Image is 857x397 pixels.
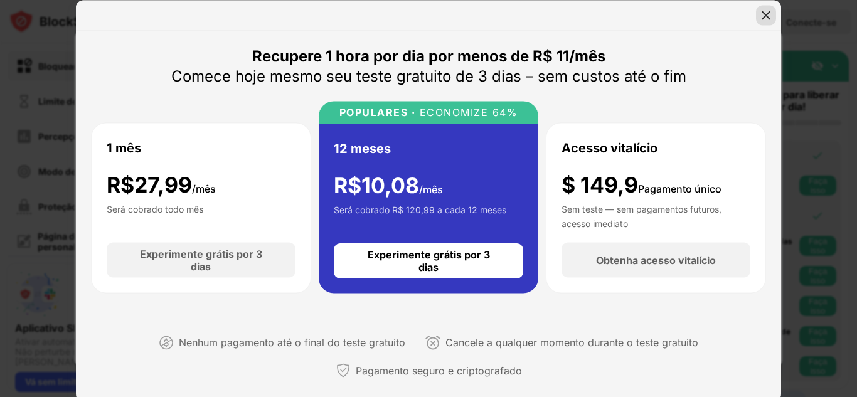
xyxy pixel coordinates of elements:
font: R$ [107,171,134,197]
img: pagamento seguro [336,363,351,378]
font: 1 mês [107,140,141,155]
font: Experimente grátis por 3 dias [140,248,262,273]
font: Recupere 1 hora por dia por menos de R$ 11/mês [252,46,605,65]
font: /mês [192,182,216,194]
font: /mês [419,183,443,195]
font: Será cobrado R$ 120,99 a cada 12 meses [334,204,506,215]
font: ECONOMIZE 64% [420,105,518,118]
font: 27,99 [134,171,192,197]
font: Obtenha acesso vitalício [596,254,716,267]
font: Sem teste — sem pagamentos futuros, acesso imediato [562,204,721,228]
font: $ 149,9 [562,171,638,197]
font: Acesso vitalício [562,140,657,155]
img: não pagando [159,335,174,350]
font: Cancele a qualquer momento durante o teste gratuito [445,336,698,349]
img: cancelar a qualquer momento [425,335,440,350]
font: Comece hoje mesmo seu teste gratuito de 3 dias – sem custos até o fim [171,66,686,85]
font: R$ [334,172,361,198]
font: POPULARES · [339,105,416,118]
font: 12 meses [334,140,391,156]
font: Pagamento único [638,182,721,194]
font: Pagamento seguro e criptografado [356,364,522,377]
font: Experimente grátis por 3 dias [368,248,490,273]
font: Nenhum pagamento até o final do teste gratuito [179,336,405,349]
font: Será cobrado todo mês [107,204,203,214]
font: 10,08 [361,172,419,198]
